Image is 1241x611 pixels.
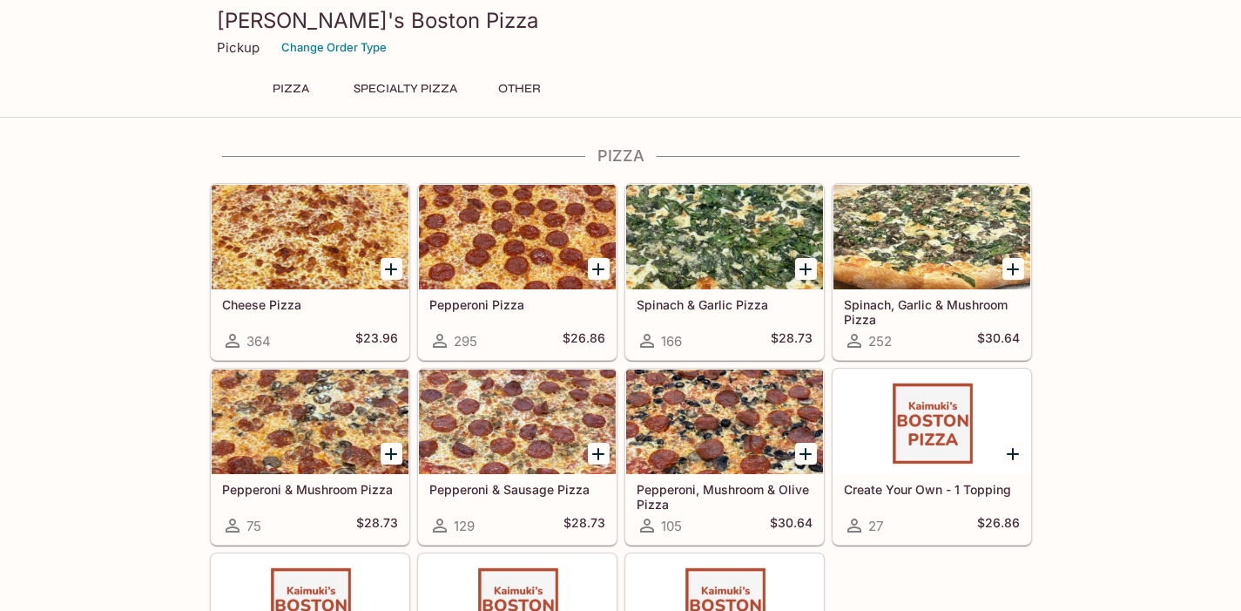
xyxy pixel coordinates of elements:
h5: $28.73 [771,330,813,351]
h5: $23.96 [355,330,398,351]
button: Add Spinach, Garlic & Mushroom Pizza [1002,258,1024,280]
button: Add Spinach & Garlic Pizza [795,258,817,280]
h5: Spinach, Garlic & Mushroom Pizza [844,297,1020,326]
button: Pizza [252,77,330,101]
div: Create Your Own - 1 Topping [833,370,1030,474]
button: Add Pepperoni Pizza [588,258,610,280]
h5: $30.64 [977,330,1020,351]
button: Add Pepperoni & Sausage Pizza [588,443,610,465]
h5: Pepperoni & Mushroom Pizza [222,482,398,497]
span: 105 [661,518,682,534]
h5: $26.86 [563,330,605,351]
a: Pepperoni Pizza295$26.86 [418,184,617,360]
a: Create Your Own - 1 Topping27$26.86 [833,369,1031,545]
h5: $26.86 [977,515,1020,536]
h3: [PERSON_NAME]'s Boston Pizza [217,7,1025,34]
span: 27 [868,518,883,534]
a: Spinach & Garlic Pizza166$28.73 [625,184,824,360]
button: Change Order Type [273,34,395,61]
span: 166 [661,333,682,350]
h5: $28.73 [356,515,398,536]
h5: Spinach & Garlic Pizza [637,297,813,312]
button: Specialty Pizza [344,77,467,101]
div: Spinach & Garlic Pizza [626,185,823,289]
div: Spinach, Garlic & Mushroom Pizza [833,185,1030,289]
h5: Pepperoni & Sausage Pizza [429,482,605,497]
h4: Pizza [210,146,1032,166]
p: Pickup [217,39,260,56]
a: Pepperoni & Mushroom Pizza75$28.73 [211,369,409,545]
button: Add Pepperoni & Mushroom Pizza [381,443,402,465]
button: Add Create Your Own - 1 Topping [1002,443,1024,465]
div: Pepperoni, Mushroom & Olive Pizza [626,370,823,474]
h5: $30.64 [770,515,813,536]
button: Add Pepperoni, Mushroom & Olive Pizza [795,443,817,465]
h5: Create Your Own - 1 Topping [844,482,1020,497]
div: Pepperoni & Sausage Pizza [419,370,616,474]
div: Pepperoni Pizza [419,185,616,289]
a: Pepperoni, Mushroom & Olive Pizza105$30.64 [625,369,824,545]
h5: $28.73 [563,515,605,536]
span: 295 [454,333,477,350]
div: Cheese Pizza [212,185,408,289]
a: Pepperoni & Sausage Pizza129$28.73 [418,369,617,545]
a: Spinach, Garlic & Mushroom Pizza252$30.64 [833,184,1031,360]
span: 129 [454,518,475,534]
span: 364 [246,333,271,350]
span: 252 [868,333,892,350]
h5: Pepperoni, Mushroom & Olive Pizza [637,482,813,511]
span: 75 [246,518,261,534]
h5: Pepperoni Pizza [429,297,605,312]
h5: Cheese Pizza [222,297,398,312]
button: Other [481,77,559,101]
a: Cheese Pizza364$23.96 [211,184,409,360]
div: Pepperoni & Mushroom Pizza [212,370,408,474]
button: Add Cheese Pizza [381,258,402,280]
